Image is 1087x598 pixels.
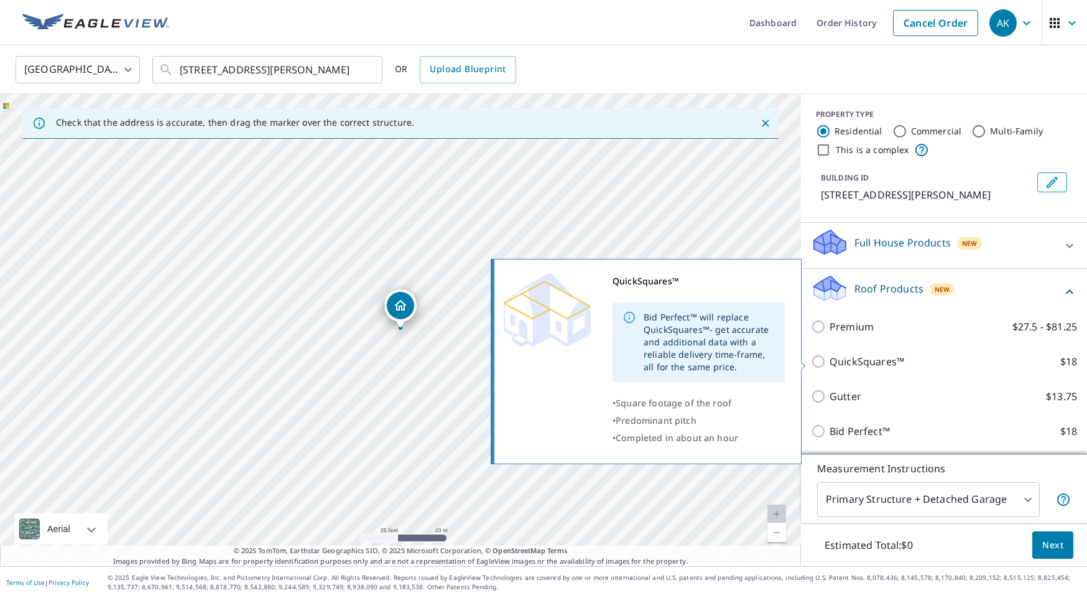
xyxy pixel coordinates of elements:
[836,144,909,156] label: This is a complex
[811,228,1077,263] div: Full House ProductsNew
[108,573,1081,592] p: © 2025 Eagle View Technologies, Inc. and Pictometry International Corp. All Rights Reserved. Repo...
[1046,389,1077,404] p: $13.75
[234,546,568,556] span: © 2025 TomTom, Earthstar Geographics SIO, © 2025 Microsoft Corporation, ©
[420,56,516,83] a: Upload Blueprint
[613,412,785,429] div: •
[384,289,417,328] div: Dropped pin, building 1, Residential property, 2212 Stafford Blvd Pecos, TX 79772
[817,482,1040,517] div: Primary Structure + Detached Garage
[613,395,785,412] div: •
[989,9,1017,37] div: AK
[811,274,1077,309] div: Roof ProductsNew
[815,531,923,559] p: Estimated Total: $0
[616,414,696,426] span: Predominant pitch
[962,238,977,248] span: New
[893,10,978,36] a: Cancel Order
[757,115,774,131] button: Close
[15,513,108,544] div: Aerial
[6,578,45,587] a: Terms of Use
[835,125,882,138] label: Residential
[1032,531,1073,559] button: Next
[1037,172,1067,192] button: Edit building 1
[6,579,89,586] p: |
[830,319,874,334] p: Premium
[821,187,1032,202] p: [STREET_ADDRESS][PERSON_NAME]
[16,52,140,87] div: [GEOGRAPHIC_DATA]
[644,306,775,378] div: Bid Perfect™ will replace QuickSquares™- get accurate and additional data with a reliable deliver...
[430,62,506,77] span: Upload Blueprint
[56,117,414,128] p: Check that the address is accurate, then drag the marker over the correct structure.
[854,281,923,296] p: Roof Products
[22,14,169,32] img: EV Logo
[821,172,869,183] p: BUILDING ID
[990,125,1043,138] label: Multi-Family
[395,56,516,83] div: OR
[1042,538,1063,553] span: Next
[854,235,951,250] p: Full House Products
[767,523,786,542] a: Current Level 20, Zoom Out
[1056,492,1071,507] span: Your report will include the primary structure and a detached garage if one exists.
[49,578,89,587] a: Privacy Policy
[830,424,890,439] p: Bid Perfect™
[1060,424,1077,439] p: $18
[493,546,545,555] a: OpenStreetMap
[616,397,731,409] span: Square footage of the roof
[504,273,591,347] img: Premium
[613,429,785,447] div: •
[547,546,568,555] a: Terms
[613,273,785,290] div: QuickSquares™
[816,109,1072,120] div: PROPERTY TYPE
[817,461,1071,476] p: Measurement Instructions
[1060,354,1077,369] p: $18
[935,284,950,294] span: New
[180,52,357,87] input: Search by address or latitude-longitude
[911,125,962,138] label: Commercial
[616,432,738,444] span: Completed in about an hour
[830,354,904,369] p: QuickSquares™
[767,505,786,523] a: Current Level 20, Zoom In Disabled
[1012,319,1077,334] p: $27.5 - $81.25
[830,389,861,404] p: Gutter
[44,513,74,544] div: Aerial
